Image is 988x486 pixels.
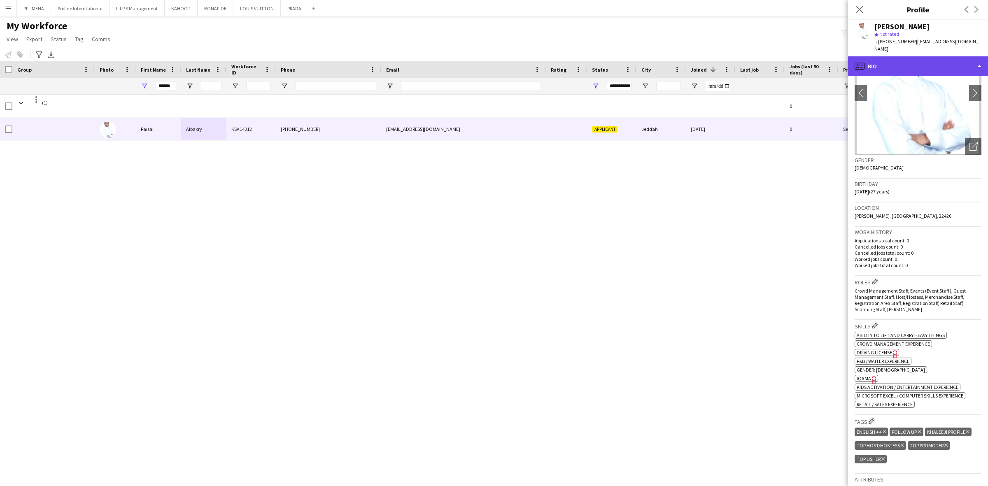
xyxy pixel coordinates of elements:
button: PFL MENA [17,0,51,16]
span: My Workforce [7,20,67,32]
app-action-btn: Export XLSX [46,50,56,60]
button: L.I.P.S Management [110,0,165,16]
input: Workforce ID Filter Input [246,81,271,91]
img: Faisal Albakry [100,122,116,138]
button: Open Filter Menu [691,82,698,90]
span: First Name [141,67,166,73]
span: Joined [691,67,707,73]
span: View [7,35,18,43]
span: Crowd management experience [857,341,930,347]
a: Export [23,34,46,44]
span: Email [386,67,399,73]
span: Comms [92,35,110,43]
button: Open Filter Menu [186,82,193,90]
span: Retail / Sales experience [857,401,913,407]
app-action-btn: Advanced filters [34,50,44,60]
span: Tag [75,35,84,43]
a: View [3,34,21,44]
button: KAHOOT [165,0,198,16]
div: [PHONE_NUMBER] [276,118,381,140]
div: [DATE] [686,118,735,140]
span: IQAMA [857,375,871,381]
button: PRADA [281,0,308,16]
button: Open Filter Menu [141,82,148,90]
div: Bio [848,56,988,76]
span: | [EMAIL_ADDRESS][DOMAIN_NAME] [874,38,979,52]
div: 0 [785,118,838,140]
h3: Gender [855,156,981,164]
h3: Roles [855,277,981,286]
span: Group [17,67,32,73]
span: Crowd Management Staff, Events (Event Staff), Guest Management Staff, Host/Hostess, Merchandise S... [855,288,966,312]
button: Open Filter Menu [231,82,239,90]
span: City [641,67,651,73]
a: Status [47,34,70,44]
div: Open photos pop-in [965,138,981,155]
h3: Profile [848,4,988,15]
h3: Attributes [855,476,981,483]
div: KSA14312 [226,118,276,140]
span: (1) [42,95,48,111]
button: Proline Interntational [51,0,110,16]
p: Applications total count: 0 [855,237,981,244]
button: LOUIS VUITTON [233,0,281,16]
h3: Birthday [855,180,981,188]
span: Microsoft Excel / Computer skills experience [857,393,963,399]
span: Kids activation / Entertainment experience [857,384,958,390]
span: Last job [740,67,759,73]
p: Worked jobs count: 0 [855,256,981,262]
a: Comms [89,34,114,44]
input: Email Filter Input [401,81,541,91]
p: Cancelled jobs total count: 0 [855,250,981,256]
input: City Filter Input [656,81,681,91]
span: Gender: [DEMOGRAPHIC_DATA] [857,367,925,373]
div: Albakry [181,118,226,140]
div: FOLLOW UP [890,428,923,436]
span: Ability to lift and carry heavy things [857,332,945,338]
div: [PERSON_NAME] [874,23,930,30]
div: TOP PROMOTER [908,441,950,450]
a: Tag [72,34,87,44]
span: Status [51,35,67,43]
span: F&B / Waiter experience [857,358,909,364]
div: Jeddah [636,118,686,140]
button: Open Filter Menu [843,82,851,90]
span: [PERSON_NAME], [GEOGRAPHIC_DATA], 22426 [855,213,951,219]
span: Not rated [879,31,899,37]
div: 0 [785,95,838,117]
img: Crew avatar or photo [855,31,981,155]
span: Applicant [592,126,617,133]
button: BONAFIDE [198,0,233,16]
span: Photo [100,67,114,73]
span: Phone [281,67,295,73]
div: KHALEEJI PROFILE [925,428,972,436]
span: Rating [551,67,566,73]
div: ENGLISH ++ [855,428,888,436]
p: Worked jobs total count: 0 [855,262,981,268]
button: Open Filter Menu [281,82,288,90]
span: [DEMOGRAPHIC_DATA] [855,165,904,171]
p: Cancelled jobs count: 0 [855,244,981,250]
h3: Work history [855,228,981,236]
span: Jobs (last 90 days) [790,63,823,76]
button: Open Filter Menu [592,82,599,90]
span: Workforce ID [231,63,261,76]
span: Last Name [186,67,210,73]
h3: Location [855,204,981,212]
input: First Name Filter Input [156,81,176,91]
input: Last Name Filter Input [201,81,221,91]
input: Joined Filter Input [706,81,730,91]
span: Profile [843,67,860,73]
h3: Skills [855,321,981,330]
div: TOP HOST/HOSTESS [855,441,906,450]
h3: Tags [855,417,981,426]
span: t. [PHONE_NUMBER] [874,38,917,44]
div: Self-employed Crew [838,118,891,140]
div: [EMAIL_ADDRESS][DOMAIN_NAME] [381,118,546,140]
div: TOP USHER [855,455,887,463]
span: [DATE] (27 years) [855,188,890,195]
span: Export [26,35,42,43]
div: Faisal [136,118,181,140]
button: Open Filter Menu [386,82,394,90]
input: Phone Filter Input [296,81,376,91]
